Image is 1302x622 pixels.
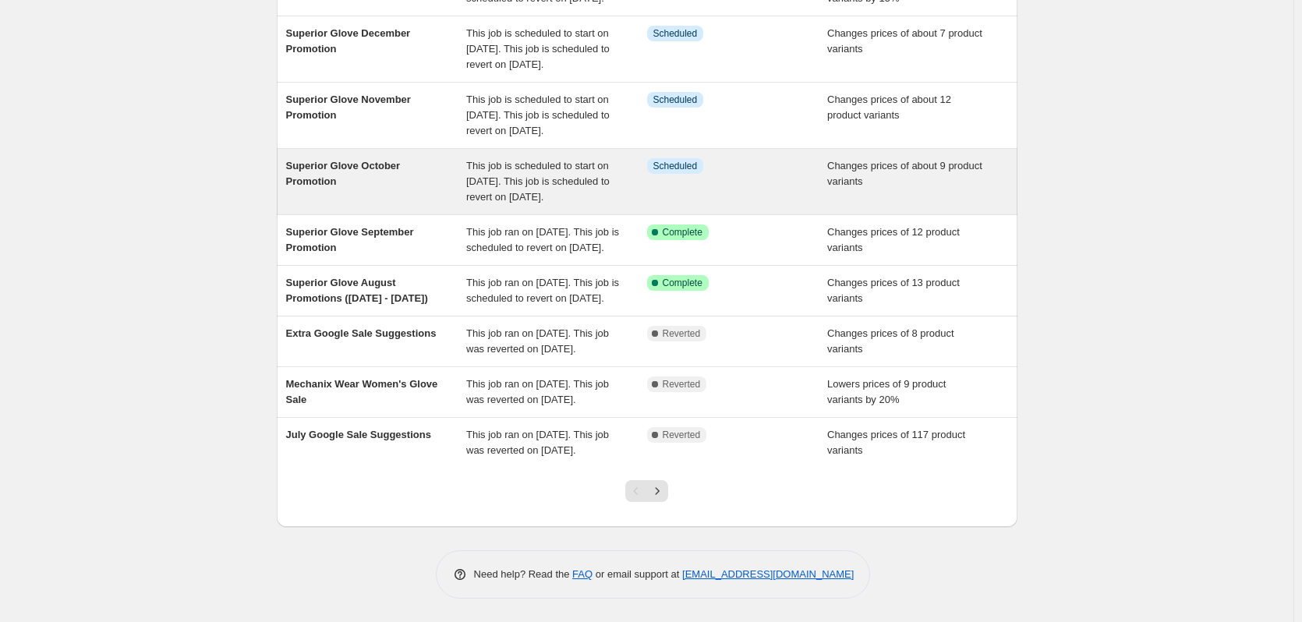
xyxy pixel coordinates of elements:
span: Lowers prices of 9 product variants by 20% [827,378,946,405]
span: This job ran on [DATE]. This job was reverted on [DATE]. [466,378,609,405]
a: [EMAIL_ADDRESS][DOMAIN_NAME] [682,568,854,580]
span: Reverted [663,327,701,340]
span: This job is scheduled to start on [DATE]. This job is scheduled to revert on [DATE]. [466,27,610,70]
span: Complete [663,277,702,289]
span: Changes prices of 13 product variants [827,277,960,304]
span: Scheduled [653,27,698,40]
span: Changes prices of about 9 product variants [827,160,982,187]
span: This job ran on [DATE]. This job was reverted on [DATE]. [466,327,609,355]
span: Scheduled [653,94,698,106]
span: This job ran on [DATE]. This job is scheduled to revert on [DATE]. [466,277,619,304]
span: Changes prices of about 12 product variants [827,94,951,121]
span: This job is scheduled to start on [DATE]. This job is scheduled to revert on [DATE]. [466,160,610,203]
span: Changes prices of 117 product variants [827,429,965,456]
span: Superior Glove October Promotion [286,160,401,187]
span: Superior Glove September Promotion [286,226,414,253]
span: or email support at [593,568,682,580]
span: Changes prices of about 7 product variants [827,27,982,55]
span: This job is scheduled to start on [DATE]. This job is scheduled to revert on [DATE]. [466,94,610,136]
span: Changes prices of 12 product variants [827,226,960,253]
span: Extra Google Sale Suggestions [286,327,437,339]
span: Need help? Read the [474,568,573,580]
nav: Pagination [625,480,668,502]
span: Superior Glove August Promotions ([DATE] - [DATE]) [286,277,428,304]
span: Mechanix Wear Women's Glove Sale [286,378,438,405]
span: Reverted [663,429,701,441]
span: Superior Glove December Promotion [286,27,411,55]
a: FAQ [572,568,593,580]
span: Reverted [663,378,701,391]
span: Superior Glove November Promotion [286,94,411,121]
span: Changes prices of 8 product variants [827,327,954,355]
span: July Google Sale Suggestions [286,429,431,440]
span: Complete [663,226,702,239]
span: This job ran on [DATE]. This job is scheduled to revert on [DATE]. [466,226,619,253]
span: Scheduled [653,160,698,172]
button: Next [646,480,668,502]
span: This job ran on [DATE]. This job was reverted on [DATE]. [466,429,609,456]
